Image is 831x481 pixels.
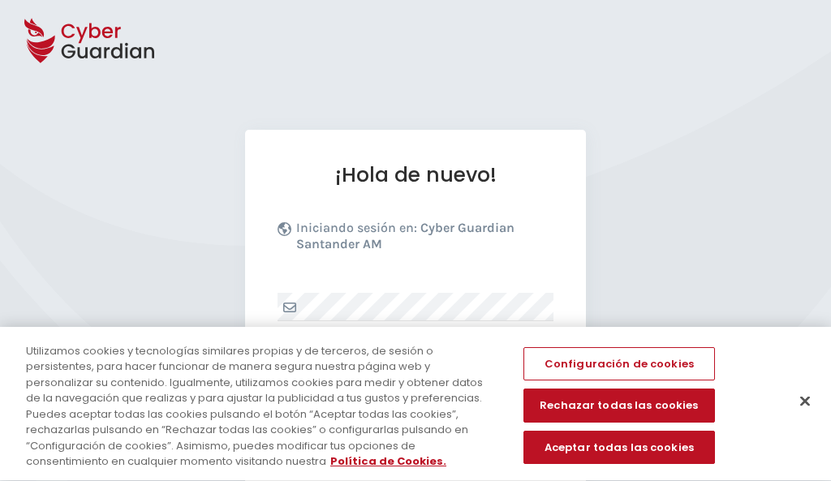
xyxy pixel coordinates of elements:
[296,220,515,251] b: Cyber Guardian Santander AM
[787,384,823,419] button: Cerrar
[523,347,715,381] button: Configuración de cookies
[26,343,498,470] div: Utilizamos cookies y tecnologías similares propias y de terceros, de sesión o persistentes, para ...
[278,162,553,187] h1: ¡Hola de nuevo!
[330,454,446,470] a: Más información sobre su privacidad, se abre en una nueva pestaña
[523,431,715,465] button: Aceptar todas las cookies
[296,220,549,260] p: Iniciando sesión en:
[523,389,715,423] button: Rechazar todas las cookies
